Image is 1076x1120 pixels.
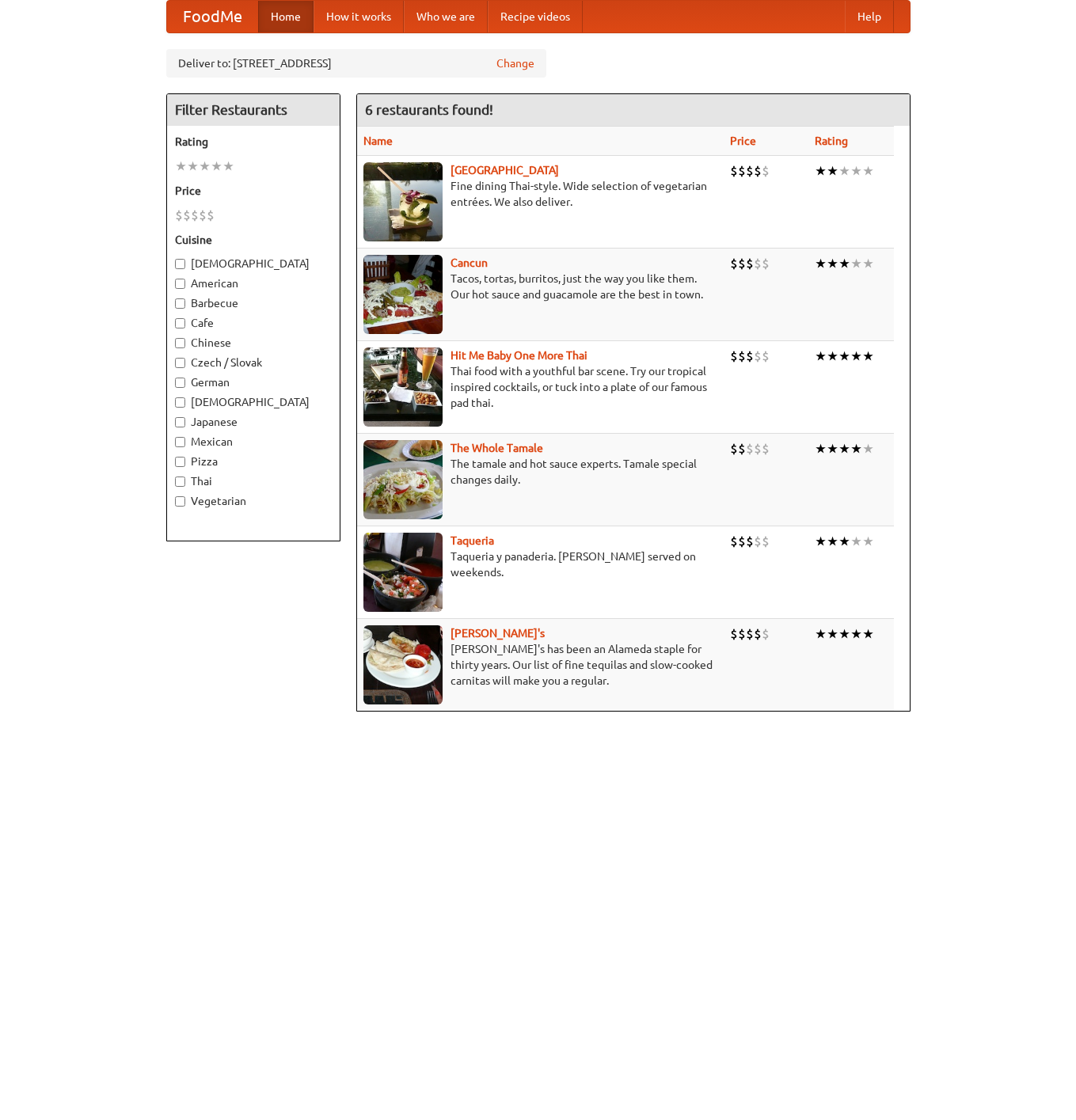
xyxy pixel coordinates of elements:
[191,207,199,224] li: $
[762,162,770,180] li: $
[363,162,443,241] img: satay.jpg
[762,625,770,643] li: $
[167,94,340,126] h4: Filter Restaurants
[175,417,185,427] input: Japanese
[451,256,488,269] b: Cancun
[850,255,862,272] li: ★
[762,440,770,457] li: $
[175,338,185,348] input: Chinese
[363,363,718,411] p: Thai food with a youthful bar scene. Try our tropical inspired cocktails, or tuck into a plate of...
[827,440,838,457] li: ★
[496,55,534,71] a: Change
[175,473,332,489] label: Thai
[738,533,746,550] li: $
[754,625,762,643] li: $
[862,255,874,272] li: ★
[451,349,587,362] b: Hit Me Baby One More Thai
[838,347,850,365] li: ★
[175,134,332,150] h5: Rating
[754,347,762,365] li: $
[838,162,850,180] li: ★
[175,183,332,199] h5: Price
[451,627,545,640] a: [PERSON_NAME]'s
[827,255,838,272] li: ★
[175,207,183,224] li: $
[746,255,754,272] li: $
[815,135,848,147] a: Rating
[199,207,207,224] li: $
[175,158,187,175] li: ★
[815,162,827,180] li: ★
[762,347,770,365] li: $
[175,315,332,331] label: Cafe
[175,454,332,469] label: Pizza
[754,255,762,272] li: $
[167,1,258,32] a: FoodMe
[850,533,862,550] li: ★
[175,335,332,351] label: Chinese
[827,162,838,180] li: ★
[862,440,874,457] li: ★
[862,625,874,643] li: ★
[207,207,215,224] li: $
[730,625,738,643] li: $
[850,162,862,180] li: ★
[363,641,718,689] p: [PERSON_NAME]'s has been an Alameda staple for thirty years. Our list of fine tequilas and slow-c...
[451,164,559,177] b: [GEOGRAPHIC_DATA]
[175,414,332,430] label: Japanese
[746,162,754,180] li: $
[175,259,185,269] input: [DEMOGRAPHIC_DATA]
[762,533,770,550] li: $
[199,158,211,175] li: ★
[365,102,493,117] ng-pluralize: 6 restaurants found!
[815,533,827,550] li: ★
[738,625,746,643] li: $
[845,1,894,32] a: Help
[258,1,314,32] a: Home
[175,397,185,408] input: [DEMOGRAPHIC_DATA]
[363,178,718,210] p: Fine dining Thai-style. Wide selection of vegetarian entrées. We also deliver.
[175,298,185,309] input: Barbecue
[363,625,443,704] img: pedros.jpg
[175,434,332,450] label: Mexican
[175,493,332,509] label: Vegetarian
[187,158,199,175] li: ★
[815,440,827,457] li: ★
[363,440,443,519] img: wholetamale.jpg
[746,440,754,457] li: $
[815,625,827,643] li: ★
[850,440,862,457] li: ★
[850,625,862,643] li: ★
[175,374,332,390] label: German
[862,533,874,550] li: ★
[175,232,332,248] h5: Cuisine
[838,440,850,457] li: ★
[175,295,332,311] label: Barbecue
[175,318,185,328] input: Cafe
[222,158,234,175] li: ★
[175,358,185,368] input: Czech / Slovak
[166,49,546,78] div: Deliver to: [STREET_ADDRESS]
[363,347,443,427] img: babythai.jpg
[730,255,738,272] li: $
[754,533,762,550] li: $
[746,533,754,550] li: $
[363,533,443,612] img: taqueria.jpg
[451,442,543,454] a: The Whole Tamale
[175,476,185,487] input: Thai
[730,162,738,180] li: $
[211,158,222,175] li: ★
[451,534,494,547] a: Taqueria
[175,378,185,388] input: German
[738,440,746,457] li: $
[738,255,746,272] li: $
[850,347,862,365] li: ★
[838,533,850,550] li: ★
[175,457,185,467] input: Pizza
[363,255,443,334] img: cancun.jpg
[363,135,393,147] a: Name
[175,437,185,447] input: Mexican
[746,625,754,643] li: $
